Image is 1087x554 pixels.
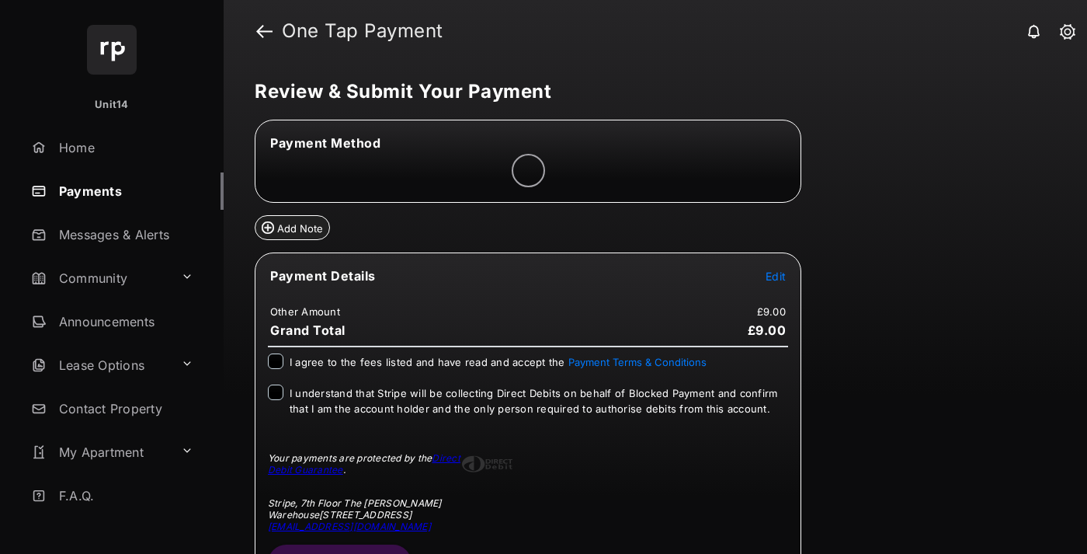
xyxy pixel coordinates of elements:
a: Lease Options [25,347,175,384]
button: Edit [766,268,786,284]
button: Add Note [255,215,330,240]
p: Unit14 [95,97,129,113]
td: £9.00 [756,305,787,319]
a: Community [25,260,175,297]
span: Payment Details [270,268,376,284]
td: Other Amount [269,305,341,319]
div: Stripe, 7th Floor The [PERSON_NAME] Warehouse [STREET_ADDRESS] [268,497,462,532]
span: I understand that Stripe will be collecting Direct Debits on behalf of Blocked Payment and confir... [290,387,777,415]
span: £9.00 [748,322,787,338]
span: I agree to the fees listed and have read and accept the [290,356,707,368]
span: Payment Method [270,135,380,151]
a: Contact Property [25,390,224,427]
a: Announcements [25,303,224,340]
span: Edit [766,270,786,283]
button: I agree to the fees listed and have read and accept the [568,356,707,368]
a: F.A.Q. [25,477,224,514]
a: [EMAIL_ADDRESS][DOMAIN_NAME] [268,521,431,532]
h5: Review & Submit Your Payment [255,82,1044,101]
a: Messages & Alerts [25,216,224,253]
a: My Apartment [25,434,175,471]
a: Home [25,129,224,166]
a: Direct Debit Guarantee [268,452,460,476]
div: Your payments are protected by the . [268,452,462,476]
img: svg+xml;base64,PHN2ZyB4bWxucz0iaHR0cDovL3d3dy53My5vcmcvMjAwMC9zdmciIHdpZHRoPSI2NCIgaGVpZ2h0PSI2NC... [87,25,137,75]
strong: One Tap Payment [282,22,443,40]
span: Grand Total [270,322,346,338]
a: Payments [25,172,224,210]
